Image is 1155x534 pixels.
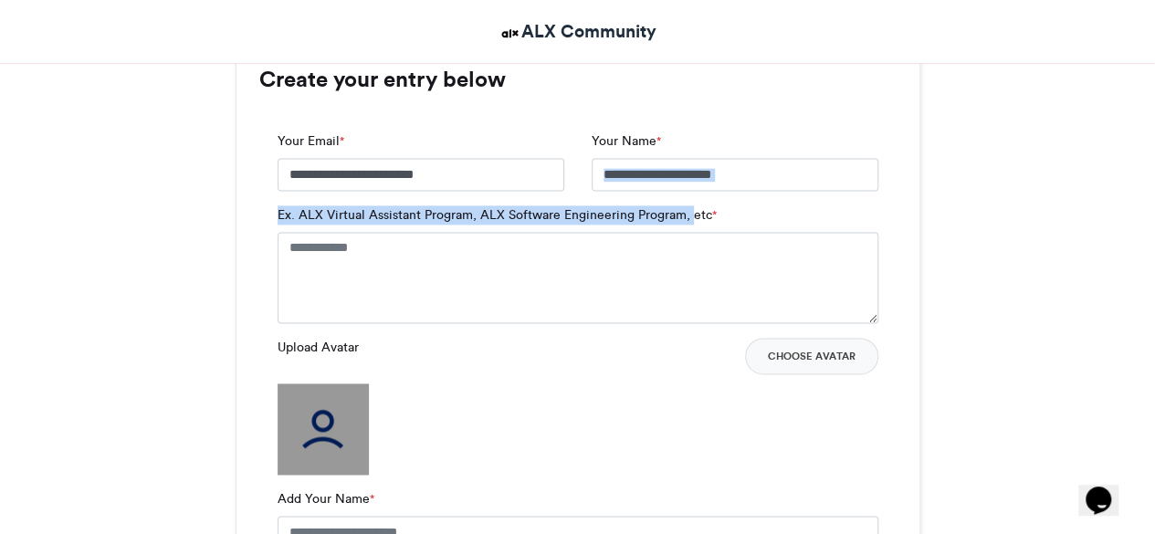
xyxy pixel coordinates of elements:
label: Upload Avatar [278,338,359,357]
img: ALX Community [499,22,521,45]
button: Choose Avatar [745,338,878,374]
label: Ex. ALX Virtual Assistant Program, ALX Software Engineering Program, etc [278,205,717,225]
label: Your Name [592,131,661,151]
iframe: chat widget [1078,461,1137,516]
a: ALX Community [499,18,656,45]
img: user_filled.png [278,383,369,475]
h3: Create your entry below [259,68,897,90]
label: Add Your Name [278,489,374,508]
label: Your Email [278,131,344,151]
